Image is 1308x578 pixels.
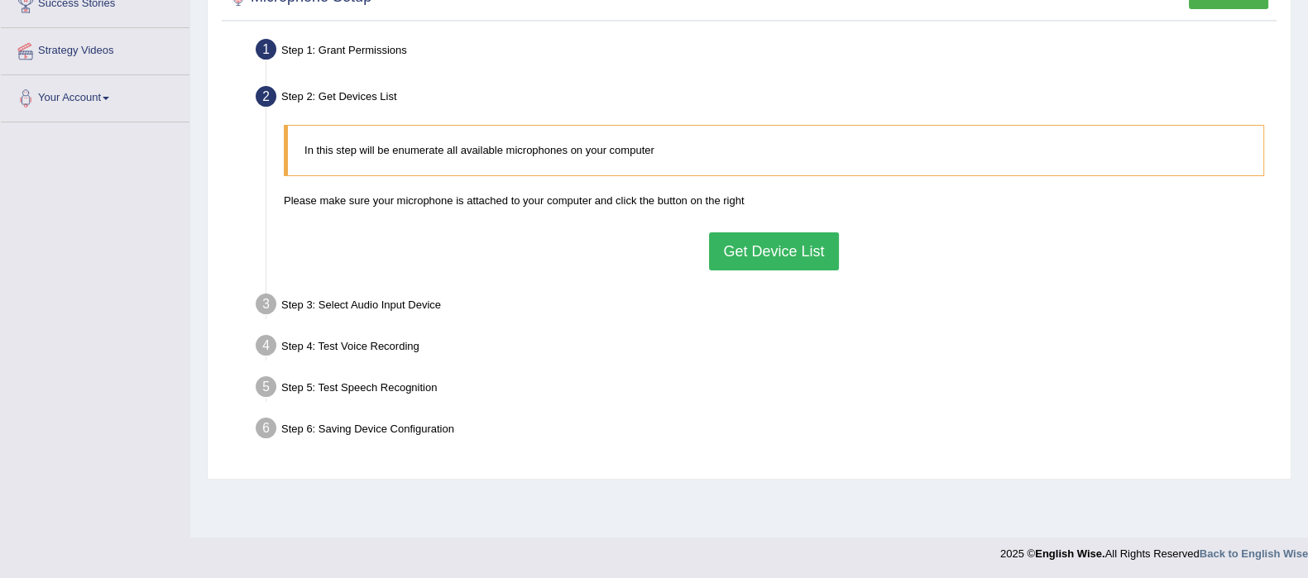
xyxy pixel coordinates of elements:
div: Step 2: Get Devices List [248,81,1283,117]
strong: English Wise. [1035,547,1104,560]
div: Step 6: Saving Device Configuration [248,413,1283,449]
a: Strategy Videos [1,28,189,69]
div: Step 3: Select Audio Input Device [248,289,1283,325]
p: Please make sure your microphone is attached to your computer and click the button on the right [284,193,1264,208]
button: Get Device List [709,232,838,270]
div: Step 5: Test Speech Recognition [248,371,1283,408]
blockquote: In this step will be enumerate all available microphones on your computer [284,125,1264,175]
div: Step 1: Grant Permissions [248,34,1283,70]
div: Step 4: Test Voice Recording [248,330,1283,366]
a: Back to English Wise [1200,547,1308,560]
div: 2025 © All Rights Reserved [1000,537,1308,561]
a: Your Account [1,75,189,117]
